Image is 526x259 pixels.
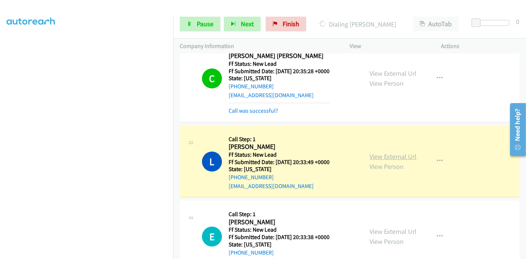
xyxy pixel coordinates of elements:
p: View [350,42,428,51]
h2: [PERSON_NAME] [229,218,330,226]
a: View Person [370,79,404,88]
a: View External Url [370,152,417,161]
a: [EMAIL_ADDRESS][DOMAIN_NAME] [229,92,314,99]
h5: Ff Status: New Lead [229,151,330,159]
h5: Ff Submitted Date: [DATE] 20:33:49 +0000 [229,159,330,166]
a: [EMAIL_ADDRESS][DOMAIN_NAME] [229,183,314,190]
h1: E [202,226,222,246]
a: View Person [370,237,404,246]
a: View Person [370,162,404,171]
h5: Call Step: 1 [229,211,330,218]
p: Company Information [180,42,336,51]
h5: Ff Submitted Date: [DATE] 20:35:28 +0000 [229,68,330,75]
span: Pause [197,20,213,28]
a: View External Url [370,69,417,78]
p: Actions [441,42,520,51]
h2: [PERSON_NAME] [229,143,330,151]
button: Next [224,17,261,31]
h5: Ff Submitted Date: [DATE] 20:33:38 +0000 [229,234,330,241]
h1: C [202,68,222,88]
h1: L [202,151,222,171]
a: View External Url [370,227,417,236]
iframe: Resource Center [505,100,526,159]
h5: State: [US_STATE] [229,241,330,248]
div: 0 [516,17,519,27]
div: The call is yet to be attempted [202,226,222,246]
a: Finish [266,17,306,31]
h5: Ff Status: New Lead [229,226,330,234]
p: Dialing [PERSON_NAME] [316,19,399,29]
a: Call was successful? [229,107,278,114]
span: Finish [283,20,299,28]
h5: Ff Status: New Lead [229,60,330,68]
a: [PHONE_NUMBER] [229,83,274,90]
button: AutoTab [413,17,459,31]
a: Pause [180,17,220,31]
h2: [PERSON_NAME] [PERSON_NAME] [229,52,330,60]
h5: Call Step: 1 [229,136,330,143]
h5: State: [US_STATE] [229,166,330,173]
a: [PHONE_NUMBER] [229,249,274,256]
span: Next [241,20,254,28]
a: [PHONE_NUMBER] [229,174,274,181]
h5: State: [US_STATE] [229,75,330,82]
